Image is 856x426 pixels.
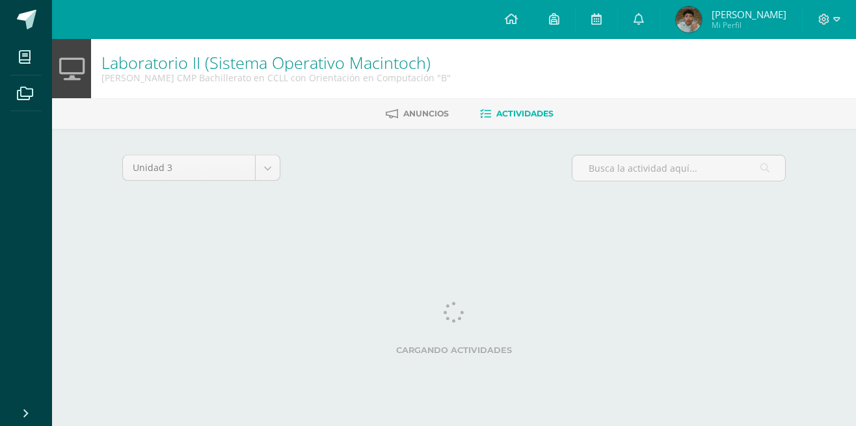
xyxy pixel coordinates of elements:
[123,155,280,180] a: Unidad 3
[712,8,786,21] span: [PERSON_NAME]
[133,155,245,180] span: Unidad 3
[676,7,702,33] img: 7ae2895e5327fb7d9bac5f92124a37e4.png
[496,109,554,118] span: Actividades
[386,103,449,124] a: Anuncios
[403,109,449,118] span: Anuncios
[101,53,451,72] h1: Laboratorio II (Sistema Operativo Macintoch)
[480,103,554,124] a: Actividades
[712,20,786,31] span: Mi Perfil
[572,155,785,181] input: Busca la actividad aquí...
[101,51,431,73] a: Laboratorio II (Sistema Operativo Macintoch)
[101,72,451,84] div: Quinto Bachillerato CMP Bachillerato en CCLL con Orientación en Computación 'B'
[122,345,786,355] label: Cargando actividades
